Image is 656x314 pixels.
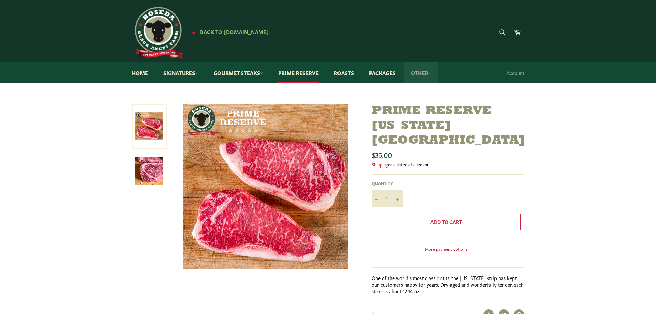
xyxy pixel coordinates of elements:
[372,275,524,295] p: One of the world's most classic cuts, the [US_STATE] strip has kept our customers happy for years...
[192,29,196,35] span: ★
[362,62,403,83] a: Packages
[392,190,403,207] button: Increase item quantity by one
[372,246,521,252] a: More payment options
[183,104,348,269] img: Prime Reserve New York Strip
[135,157,163,185] img: Prime Reserve New York Strip
[132,7,184,59] img: Roseda Beef
[372,214,521,230] button: Add to Cart
[503,63,528,83] a: Account
[271,62,325,83] a: Prime Reserve
[372,161,524,168] div: calculated at checkout.
[207,62,270,83] a: Gourmet Steaks
[156,62,205,83] a: Signatures
[430,218,462,225] span: Add to Cart
[372,180,403,186] label: Quantity
[372,104,524,149] h1: Prime Reserve [US_STATE][GEOGRAPHIC_DATA]
[327,62,361,83] a: Roasts
[200,28,269,35] span: Back to [DOMAIN_NAME]
[125,62,155,83] a: Home
[404,62,438,83] a: Other
[372,150,392,159] span: $35.00
[372,161,388,168] a: Shipping
[372,190,382,207] button: Reduce item quantity by one
[188,29,269,35] a: ★ Back to [DOMAIN_NAME]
